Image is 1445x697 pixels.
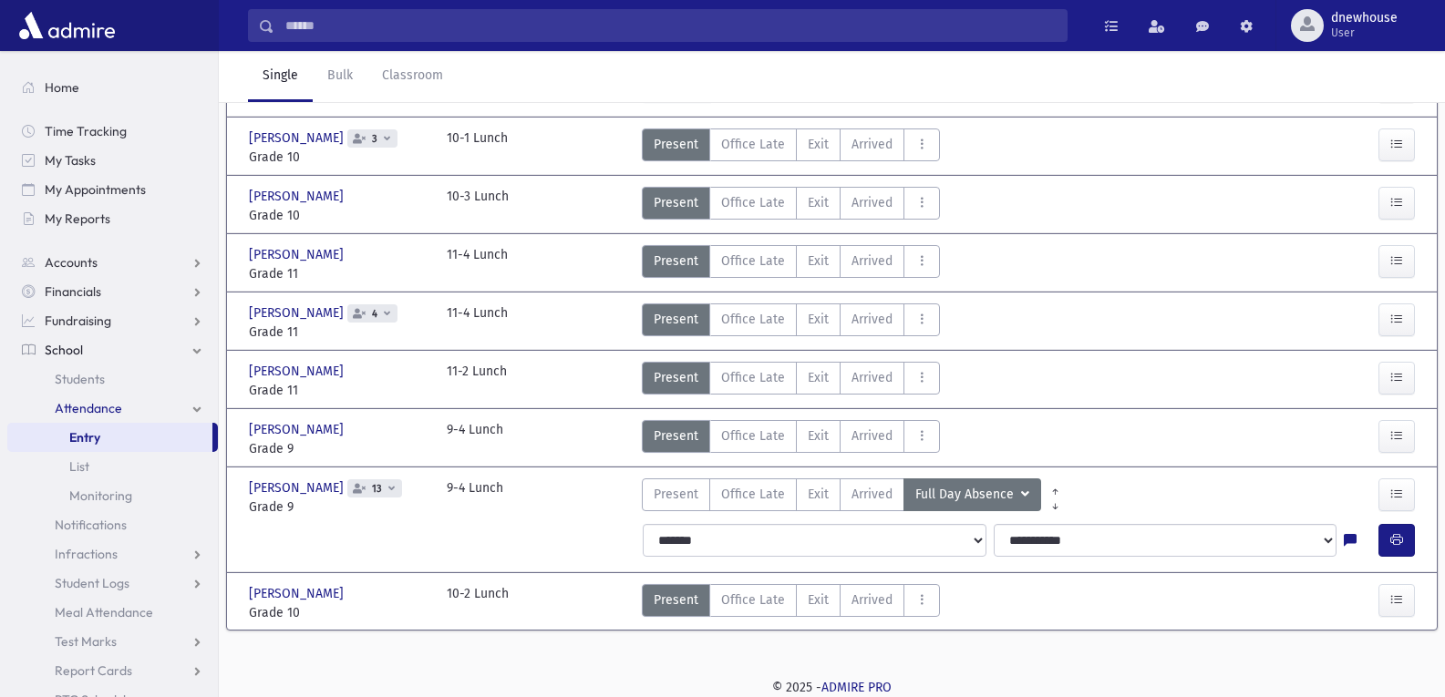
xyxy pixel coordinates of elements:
div: 11-4 Lunch [447,245,508,283]
span: Exit [808,251,829,271]
span: Office Late [721,135,785,154]
a: Test Marks [7,627,218,656]
a: Classroom [367,51,458,102]
span: [PERSON_NAME] [249,303,347,323]
span: Home [45,79,79,96]
span: Grade 10 [249,148,428,167]
div: © 2025 - [248,678,1416,697]
div: AttTypes [642,478,1041,517]
span: Exit [808,426,829,446]
span: Notifications [55,517,127,533]
span: [PERSON_NAME] [249,584,347,603]
span: Students [55,371,105,387]
span: Exit [808,368,829,387]
span: Exit [808,310,829,329]
span: Financials [45,283,101,300]
span: Arrived [852,368,893,387]
a: Home [7,73,218,102]
span: Exit [808,135,829,154]
span: Exit [808,590,829,610]
span: Present [654,310,698,329]
img: AdmirePro [15,7,119,44]
a: Single [248,51,313,102]
span: Office Late [721,251,785,271]
span: Present [654,368,698,387]
span: Full Day Absence [915,485,1017,505]
a: Student Logs [7,569,218,598]
span: Test Marks [55,633,117,650]
a: My Tasks [7,146,218,175]
span: Present [654,135,698,154]
span: Arrived [852,590,893,610]
span: Attendance [55,400,122,416]
span: Grade 9 [249,439,428,458]
span: Accounts [45,254,98,271]
span: Meal Attendance [55,604,153,620]
div: AttTypes [642,362,940,400]
span: [PERSON_NAME] [249,362,347,381]
span: Office Late [721,485,785,504]
span: User [1331,26,1398,40]
span: 3 [368,133,381,145]
a: Time Tracking [7,117,218,146]
a: Report Cards [7,656,218,685]
span: My Appointments [45,181,146,198]
span: Student Logs [55,575,129,591]
span: Office Late [721,310,785,329]
span: dnewhouse [1331,11,1398,26]
div: AttTypes [642,584,940,622]
a: Students [7,364,218,394]
span: Present [654,193,698,212]
span: Report Cards [55,662,132,679]
span: Present [654,485,698,504]
div: 9-4 Lunch [447,420,503,458]
span: Grade 11 [249,264,428,283]
span: 4 [368,308,381,320]
input: Search [274,9,1067,42]
span: Arrived [852,135,893,154]
span: Exit [808,485,829,504]
a: School [7,335,218,364]
span: [PERSON_NAME] [249,245,347,264]
span: School [45,342,83,358]
div: 11-4 Lunch [447,303,508,342]
div: 10-2 Lunch [447,584,509,622]
span: Infractions [55,546,118,562]
div: AttTypes [642,245,940,283]
div: AttTypes [642,420,940,458]
span: Office Late [721,426,785,446]
div: AttTypes [642,187,940,225]
a: Meal Attendance [7,598,218,627]
span: Grade 10 [249,603,428,622]
a: Entry [7,423,212,452]
span: Arrived [852,426,893,446]
span: Arrived [852,193,893,212]
span: List [69,458,89,475]
span: Present [654,251,698,271]
span: Grade 9 [249,497,428,517]
div: AttTypes [642,303,940,342]
a: Fundraising [7,306,218,335]
span: Grade 10 [249,206,428,225]
span: Office Late [721,590,785,610]
span: [PERSON_NAME] [249,478,347,497]
a: My Reports [7,204,218,233]
div: 10-3 Lunch [447,187,509,225]
a: Monitoring [7,481,218,510]
span: Exit [808,193,829,212]
span: Office Late [721,193,785,212]
span: Arrived [852,251,893,271]
span: Present [654,590,698,610]
a: My Appointments [7,175,218,204]
div: 10-1 Lunch [447,128,508,167]
a: Infractions [7,539,218,569]
span: Monitoring [69,487,132,504]
span: Entry [69,429,100,446]
span: [PERSON_NAME] [249,187,347,206]
span: [PERSON_NAME] [249,128,347,148]
span: Office Late [721,368,785,387]
div: AttTypes [642,128,940,167]
a: Attendance [7,394,218,423]
a: Financials [7,277,218,306]
div: 9-4 Lunch [447,478,503,517]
